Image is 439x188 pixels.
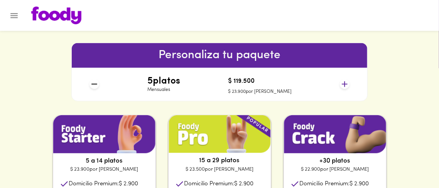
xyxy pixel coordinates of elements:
[284,115,386,153] img: plan1
[284,156,386,166] p: +30 platos
[169,166,271,173] p: $ 23.500 por [PERSON_NAME]
[119,181,138,187] span: $ 2.900
[284,166,386,173] p: $ 22.900 por [PERSON_NAME]
[53,156,155,166] p: 5 a 14 platos
[147,76,180,86] h4: 5 platos
[235,181,254,187] span: $ 2.900
[72,46,367,65] h6: Personaliza tu paquete
[228,78,292,85] h4: $ 119.500
[147,87,180,93] p: Mensuales
[394,143,431,180] iframe: Messagebird Livechat Widget
[184,180,254,188] p: Domicilio Premium:
[53,166,155,173] p: $ 23.900 por [PERSON_NAME]
[228,89,292,95] p: $ 23.900 por [PERSON_NAME]
[169,156,271,165] p: 15 a 29 platos
[5,6,24,25] button: Menu
[350,181,369,187] span: $ 2.900
[300,180,369,188] p: Domicilio Premium:
[53,115,155,153] img: plan1
[31,7,81,24] img: logo.png
[169,115,271,153] img: plan1
[69,180,138,188] p: Domicilio Premium:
